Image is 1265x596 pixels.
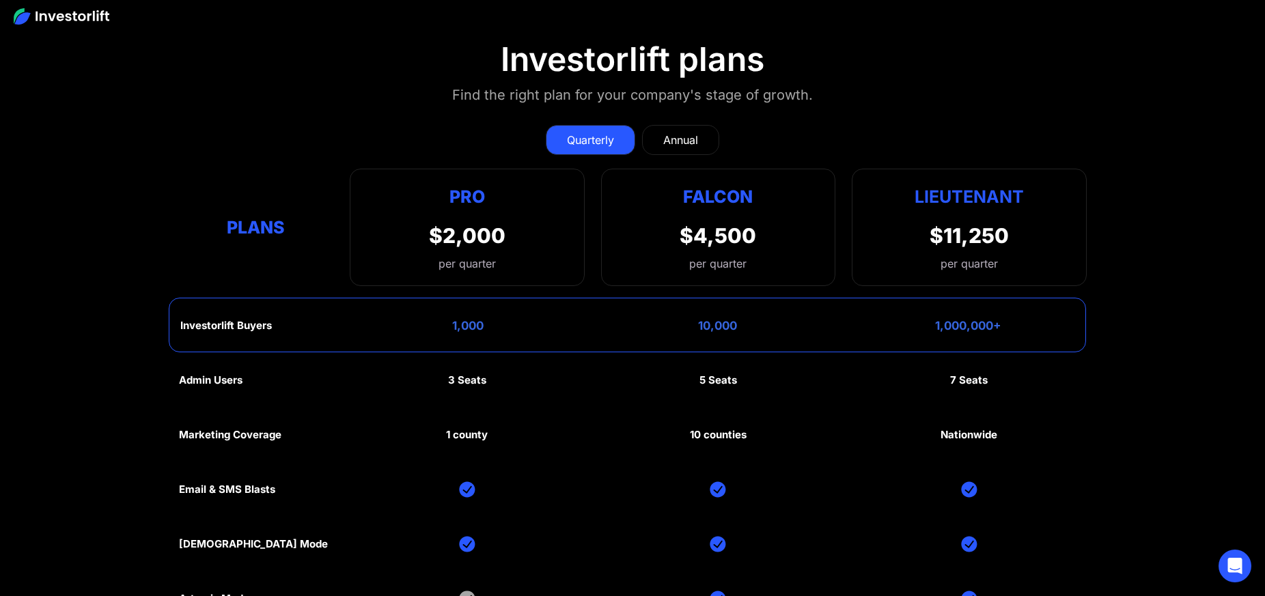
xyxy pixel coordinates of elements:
[501,40,764,79] div: Investorlift plans
[180,320,272,332] div: Investorlift Buyers
[690,429,747,441] div: 10 counties
[1219,550,1251,582] div: Open Intercom Messenger
[915,186,1024,207] strong: Lieutenant
[446,429,488,441] div: 1 county
[429,223,505,248] div: $2,000
[429,255,505,272] div: per quarter
[179,538,328,550] div: [DEMOGRAPHIC_DATA] Mode
[567,132,614,148] div: Quarterly
[680,223,756,248] div: $4,500
[699,374,737,386] div: 5 Seats
[663,132,698,148] div: Annual
[683,183,753,210] div: Falcon
[179,483,275,496] div: Email & SMS Blasts
[452,319,484,332] div: 1,000
[950,374,988,386] div: 7 Seats
[179,214,334,241] div: Plans
[429,183,505,210] div: Pro
[935,319,1001,332] div: 1,000,000+
[448,374,486,386] div: 3 Seats
[930,223,1009,248] div: $11,250
[179,429,281,441] div: Marketing Coverage
[179,374,242,386] div: Admin Users
[689,255,747,272] div: per quarter
[941,255,998,272] div: per quarter
[698,319,737,332] div: 10,000
[941,429,997,441] div: Nationwide
[452,84,813,106] div: Find the right plan for your company's stage of growth.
